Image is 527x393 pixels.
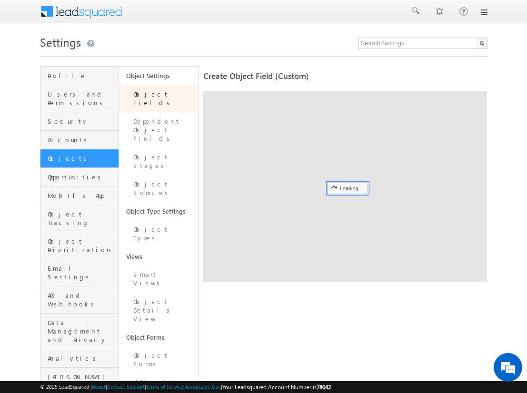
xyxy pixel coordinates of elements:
span: Data Management and Privacy [48,318,117,344]
a: Object Forms [119,328,198,346]
a: Object Tracking [40,205,119,232]
span: © 2025 LeadSquared | | | | | [40,383,331,392]
span: Opportunities [48,173,117,181]
a: About [92,383,106,390]
a: Object Fields [119,85,198,112]
a: Accounts [40,131,119,149]
span: Settings [40,34,81,49]
span: Analytics [48,354,117,363]
a: Security [40,112,119,131]
span: Accounts [48,136,117,144]
a: Object Prioritization [40,232,119,259]
a: Analytics [40,349,119,368]
a: Users and Permissions [40,85,119,112]
a: Contact Support [107,383,145,390]
span: Your Leadsquared Account Number is [222,383,331,391]
a: API and Webhooks [40,286,119,314]
a: Objects [40,149,119,168]
a: Object Type Settings [119,202,198,220]
span: Email Settings [48,264,117,281]
a: Object Forms [119,346,198,373]
span: Create Object Field (Custom) [203,70,309,81]
span: [PERSON_NAME] [48,373,117,381]
a: Email Settings [40,259,119,286]
a: Object Details View [119,293,198,328]
span: Object Tracking [48,210,117,227]
span: API and Webhooks [48,291,117,308]
input: Search Settings [358,38,487,49]
span: Mobile App [48,191,117,200]
span: Objects [48,154,117,163]
a: Mobile App [40,187,119,205]
a: Smart Views [119,265,198,293]
span: 78042 [317,383,331,391]
a: Dependent Object Fields [119,112,198,148]
div: Loading... [328,183,368,194]
a: Data Management and Privacy [40,314,119,349]
a: Object Stages [119,148,198,175]
a: Object Types [119,220,198,247]
a: Activities and Scores [119,373,198,392]
span: Users and Permissions [48,90,117,107]
a: Opportunities [40,168,119,187]
span: Security [48,117,117,126]
a: Profile [40,67,119,85]
a: Acceptable Use [185,383,221,390]
a: [PERSON_NAME] [40,368,119,386]
a: Object Sources [119,175,198,202]
span: Profile [48,71,117,80]
a: Views [119,247,198,265]
a: Object Settings [119,67,198,85]
span: Object Prioritization [48,237,117,254]
a: Terms of Service [146,383,183,390]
